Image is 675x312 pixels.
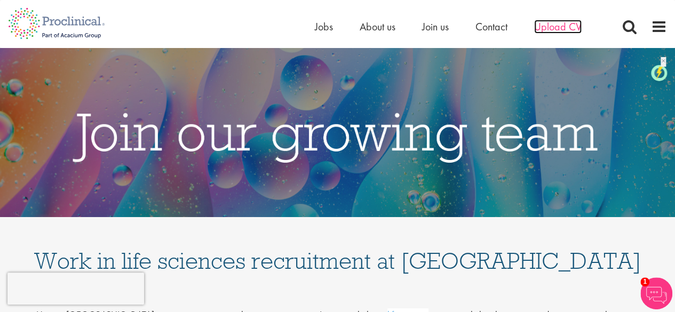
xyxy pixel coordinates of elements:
img: Chatbot [640,277,672,309]
iframe: reCAPTCHA [7,273,144,305]
a: Upload CV [534,20,582,34]
h1: Work in life sciences recruitment at [GEOGRAPHIC_DATA] [34,228,642,273]
span: 1 [640,277,649,286]
a: About us [360,20,395,34]
a: Contact [475,20,507,34]
a: Jobs [315,20,333,34]
a: Join us [422,20,449,34]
